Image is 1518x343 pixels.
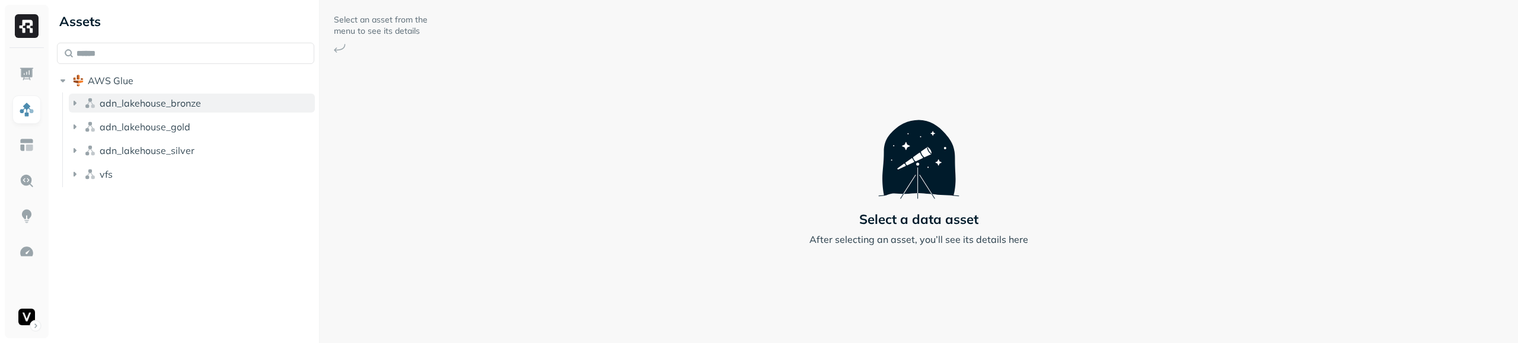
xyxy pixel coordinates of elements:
[859,211,978,227] p: Select a data asset
[57,12,314,31] div: Assets
[100,168,113,180] span: vfs
[69,117,315,136] button: adn_lakehouse_gold
[19,244,34,259] img: Optimization
[57,71,314,90] button: AWS Glue
[15,14,39,38] img: Ryft
[69,94,315,113] button: adn_lakehouse_bronze
[69,165,315,184] button: vfs
[69,141,315,160] button: adn_lakehouse_silver
[19,173,34,188] img: Query Explorer
[878,97,959,198] img: Telescope
[809,232,1028,246] p: After selecting an asset, you’ll see its details here
[100,121,190,133] span: adn_lakehouse_gold
[19,66,34,82] img: Dashboard
[100,97,201,109] span: adn_lakehouse_bronze
[88,75,133,86] span: AWS Glue
[84,168,96,180] img: namespace
[334,14,429,37] p: Select an asset from the menu to see its details
[84,97,96,109] img: namespace
[84,145,96,156] img: namespace
[84,121,96,133] img: namespace
[19,137,34,153] img: Asset Explorer
[100,145,194,156] span: adn_lakehouse_silver
[18,309,35,325] img: Voodoo
[19,102,34,117] img: Assets
[72,75,84,86] img: root
[334,44,346,53] img: Arrow
[19,209,34,224] img: Insights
